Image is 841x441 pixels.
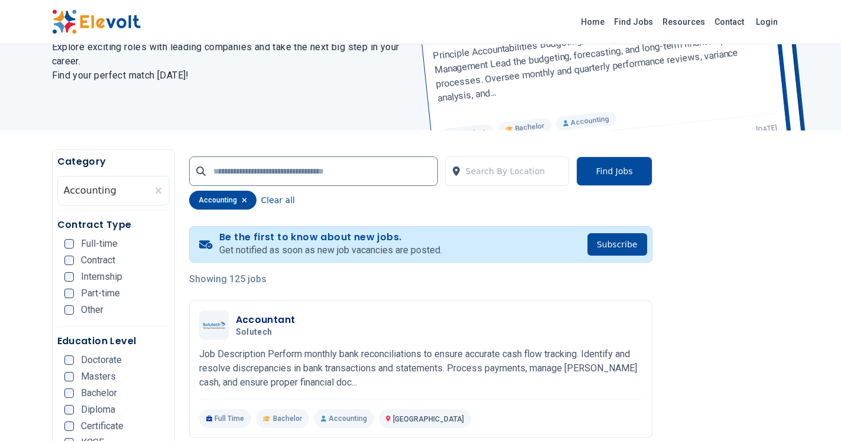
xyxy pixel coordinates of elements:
input: Other [64,305,74,315]
p: Accounting [314,409,374,428]
span: Bachelor [81,388,117,398]
span: Diploma [81,405,115,414]
input: Part-time [64,289,74,298]
a: Contact [710,12,749,31]
span: Full-time [81,239,118,249]
div: accounting [189,191,256,210]
span: [GEOGRAPHIC_DATA] [393,415,464,423]
img: Elevolt [52,9,141,34]
span: Internship [81,272,122,282]
button: Subscribe [587,233,647,256]
span: Doctorate [81,355,122,365]
img: Solutech [202,321,226,329]
span: Bachelor [273,414,302,423]
input: Contract [64,256,74,265]
span: Part-time [81,289,120,298]
a: Find Jobs [609,12,658,31]
input: Internship [64,272,74,282]
input: Bachelor [64,388,74,398]
span: Contract [81,256,115,265]
button: Find Jobs [576,156,652,186]
iframe: Chat Widget [782,384,841,441]
button: Clear all [261,191,295,210]
h4: Be the first to know about new jobs. [219,231,442,243]
h2: Explore exciting roles with leading companies and take the next big step in your career. Find you... [52,40,407,83]
a: Login [749,10,785,34]
span: Certificate [81,422,124,431]
input: Diploma [64,405,74,414]
h5: Education Level [57,334,170,348]
p: Showing 125 jobs [189,272,652,286]
input: Full-time [64,239,74,249]
p: Job Description Perform monthly bank reconciliations to ensure accurate cash flow tracking. Ident... [199,347,642,390]
input: Masters [64,372,74,381]
p: Full Time [199,409,252,428]
span: Solutech [236,327,272,338]
a: Home [576,12,609,31]
span: Other [81,305,103,315]
h5: Category [57,155,170,169]
input: Certificate [64,422,74,431]
input: Doctorate [64,355,74,365]
h3: Accountant [236,313,296,327]
span: Masters [81,372,116,381]
h5: Contract Type [57,218,170,232]
p: Get notified as soon as new job vacancies are posted. [219,243,442,257]
a: Resources [658,12,710,31]
a: SolutechAccountantSolutechJob Description Perform monthly bank reconciliations to ensure accurate... [199,311,642,428]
